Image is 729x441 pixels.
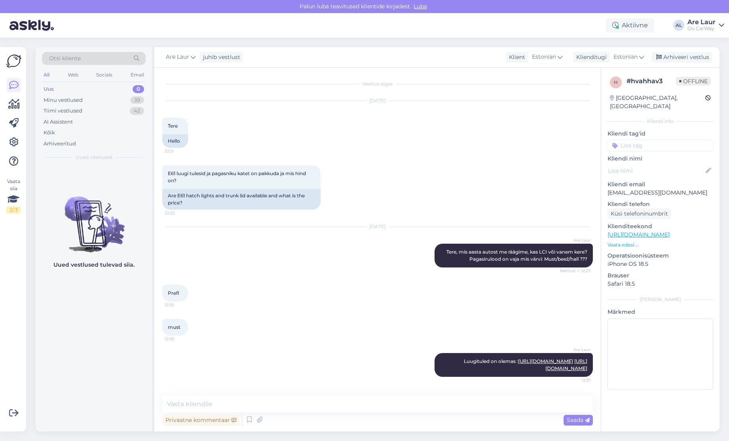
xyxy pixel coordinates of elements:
[673,20,684,31] div: AL
[165,302,194,308] span: 12:30
[607,189,713,197] p: [EMAIL_ADDRESS][DOMAIN_NAME]
[573,53,607,61] div: Klienditugi
[130,107,144,115] div: 42
[165,210,194,216] span: 22:22
[687,19,724,32] a: Are LaurOü CarWay
[49,54,81,63] span: Otsi kliente
[76,154,112,161] span: Uued vestlused
[6,53,21,69] img: Askly Logo
[607,308,713,316] p: Märkmed
[166,53,189,61] span: Are Laur
[607,252,713,260] p: Operatsioonisüsteem
[446,249,589,262] span: Tere, mis aasta autost me räägime, kas LCI või vanem kere? Pagasirulood on vaja mis värvi: Must/b...
[6,178,21,214] div: Vaata siia
[200,53,240,61] div: juhib vestlust
[518,358,573,364] a: [URL][DOMAIN_NAME]
[95,70,114,80] div: Socials
[626,76,676,86] div: # hvahhav3
[676,77,711,86] span: Offline
[464,358,587,371] span: Luugituled on olemas :
[44,85,54,93] div: Uus
[44,96,83,104] div: Minu vestlused
[607,118,713,125] div: Kliendi info
[687,25,716,32] div: Oü CarWay
[162,134,188,148] div: Hello
[6,206,21,214] div: 2 / 3
[44,107,82,115] div: Tiimi vestlused
[607,296,713,303] div: [PERSON_NAME]
[610,94,705,111] div: [GEOGRAPHIC_DATA], [GEOGRAPHIC_DATA]
[162,80,593,88] div: Vestlus algas
[44,140,76,148] div: Arhiveeritud
[165,336,194,342] span: 12:30
[506,53,525,61] div: Klient
[607,208,671,219] div: Küsi telefoninumbrit
[607,222,713,231] p: Klienditeekond
[606,18,654,32] div: Aktiivne
[607,241,713,248] p: Vaata edasi ...
[162,415,239,426] div: Privaatne kommentaar
[687,19,716,25] div: Are Laur
[42,70,51,80] div: All
[561,377,590,383] span: 12:31
[651,52,712,63] div: Arhiveeri vestlus
[613,53,638,61] span: Estonian
[411,3,429,10] span: Luba
[168,170,307,183] span: E61 luugi tulesid ja pagasniku katet on pakkuda ja mis hind on?
[168,290,179,296] span: Prefl
[162,97,593,104] div: [DATE]
[607,180,713,189] p: Kliendi email
[168,123,178,129] span: Tere
[129,70,146,80] div: Email
[130,96,144,104] div: 39
[165,148,194,154] span: 22:21
[561,347,590,353] span: Are Laur
[607,260,713,268] p: iPhone OS 18.5
[53,261,135,269] p: Uued vestlused tulevad siia.
[162,223,593,230] div: [DATE]
[607,271,713,280] p: Brauser
[608,166,704,175] input: Lisa nimi
[614,79,618,85] span: h
[607,155,713,163] p: Kliendi nimi
[44,129,55,137] div: Kõik
[532,53,556,61] span: Estonian
[567,416,590,424] span: Saada
[168,324,180,330] span: must
[560,268,590,274] span: Nähtud ✓ 12:27
[607,280,713,288] p: Safari 18.5
[162,189,321,210] div: Are E61 hatch lights and trunk lid available and what is the price?
[36,182,152,254] img: No chats
[66,70,80,80] div: Web
[607,130,713,138] p: Kliendi tag'id
[133,85,144,93] div: 0
[44,118,73,126] div: AI Assistent
[607,200,713,208] p: Kliendi telefon
[607,139,713,151] input: Lisa tag
[561,237,590,243] span: Are Laur
[607,231,670,238] a: [URL][DOMAIN_NAME]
